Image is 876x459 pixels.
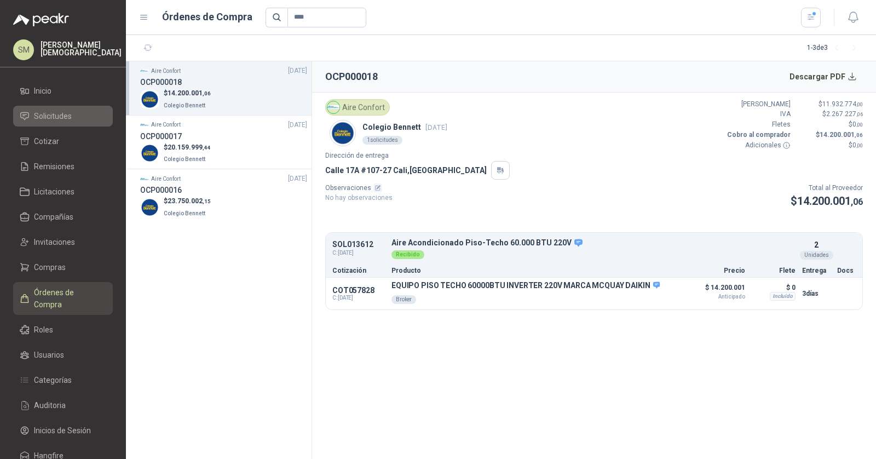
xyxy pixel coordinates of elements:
div: Aire Confort [325,99,390,116]
img: Company Logo [327,101,339,113]
span: ,44 [203,145,211,151]
div: Incluido [770,292,796,301]
p: Flete [752,267,796,274]
span: Inicio [34,85,51,97]
a: Auditoria [13,395,113,416]
p: 2 [814,239,819,251]
p: SOL013612 [332,240,385,249]
p: IVA [725,109,791,119]
span: ,00 [856,122,863,128]
span: [DATE] [288,174,307,184]
p: Aire Confort [151,175,181,183]
a: Compañías [13,206,113,227]
p: Entrega [802,267,831,274]
p: Docs [837,267,856,274]
p: $ [797,119,863,130]
span: ,15 [203,198,211,204]
span: 0 [852,141,863,149]
span: ,00 [856,101,863,107]
div: 1 - 3 de 3 [807,39,863,57]
p: $ [164,88,211,99]
a: Remisiones [13,156,113,177]
p: No hay observaciones [325,193,393,203]
span: 11.932.774 [822,100,863,108]
span: ,06 [203,90,211,96]
img: Company Logo [140,121,149,129]
p: Total al Proveedor [791,183,863,193]
span: Auditoria [34,399,66,411]
p: Cotización [332,267,385,274]
p: $ [164,142,211,153]
img: Company Logo [140,175,149,183]
span: [DATE] [288,120,307,130]
span: Licitaciones [34,186,74,198]
span: 20.159.999 [168,144,211,151]
p: EQUIPO PISO TECHO 60000BTU INVERTER 220V MARCA MCQUAY DAIKIN [391,281,660,291]
div: Unidades [800,251,833,260]
button: Descargar PDF [783,66,863,88]
img: Company Logo [140,198,159,217]
a: Roles [13,319,113,340]
a: Categorías [13,370,113,391]
span: 14.200.001 [797,194,863,208]
p: COT057828 [332,286,385,295]
span: ,06 [855,132,863,138]
span: 2.267.227 [826,110,863,118]
span: Inicios de Sesión [34,424,91,437]
p: Fletes [725,119,791,130]
span: Invitaciones [34,236,75,248]
h1: Órdenes de Compra [162,9,252,25]
p: [PERSON_NAME] [725,99,791,110]
p: Aire Acondicionado Piso-Techo 60.000 BTU 220V [391,238,796,248]
a: Órdenes de Compra [13,282,113,315]
div: 1 solicitudes [362,136,402,145]
span: [DATE] [288,66,307,76]
p: $ 0 [752,281,796,294]
h3: OCP000018 [140,76,182,88]
p: $ [164,196,211,206]
p: $ [797,99,863,110]
a: Company LogoAire Confort[DATE] OCP000017Company Logo$20.159.999,44Colegio Bennett [140,120,307,165]
p: $ 14.200.001 [690,281,745,300]
span: 14.200.001 [168,89,211,97]
span: Roles [34,324,53,336]
a: Inicio [13,81,113,101]
span: Categorías [34,374,72,386]
p: Dirección de entrega [325,151,863,161]
img: Company Logo [140,90,159,109]
div: SM [13,39,34,60]
span: Compras [34,261,66,273]
span: ,06 [856,111,863,117]
span: Colegio Bennett [164,156,205,162]
img: Company Logo [140,144,159,163]
a: Usuarios [13,345,113,365]
h2: OCP000018 [325,69,378,84]
div: Broker [391,295,416,304]
img: Company Logo [140,66,149,75]
p: Aire Confort [151,67,181,76]
span: [DATE] [425,123,447,131]
a: Inicios de Sesión [13,420,113,441]
p: Cobro al comprador [725,130,791,140]
h3: OCP000017 [140,130,182,142]
a: Invitaciones [13,232,113,253]
a: Company LogoAire Confort[DATE] OCP000018Company Logo$14.200.001,06Colegio Bennett [140,66,307,111]
span: Órdenes de Compra [34,286,102,311]
h3: OCP000016 [140,184,182,196]
p: Adicionales [725,140,791,151]
span: Colegio Bennett [164,102,205,108]
p: Observaciones [325,183,393,193]
p: Calle 17A #107-27 Cali , [GEOGRAPHIC_DATA] [325,164,487,176]
span: Compañías [34,211,73,223]
p: $ [791,193,863,210]
span: 0 [852,121,863,128]
img: Company Logo [330,121,355,146]
span: Solicitudes [34,110,72,122]
p: Producto [391,267,684,274]
a: Company LogoAire Confort[DATE] OCP000016Company Logo$23.750.002,15Colegio Bennett [140,174,307,219]
span: 14.200.001 [820,131,863,139]
a: Cotizar [13,131,113,152]
span: 23.750.002 [168,197,211,205]
p: [PERSON_NAME] [DEMOGRAPHIC_DATA] [41,41,122,56]
span: Remisiones [34,160,74,173]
